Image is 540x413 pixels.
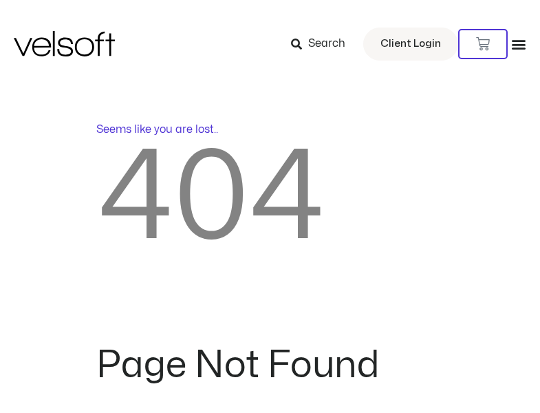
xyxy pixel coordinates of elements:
div: Menu Toggle [511,36,526,52]
h2: 404 [96,138,444,261]
span: Client Login [380,35,441,53]
p: Seems like you are lost.. [96,121,444,138]
img: Velsoft Training Materials [14,31,115,56]
h2: Page Not Found [96,347,444,384]
a: Client Login [363,28,458,61]
span: Search [308,35,345,53]
a: Search [291,32,355,56]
